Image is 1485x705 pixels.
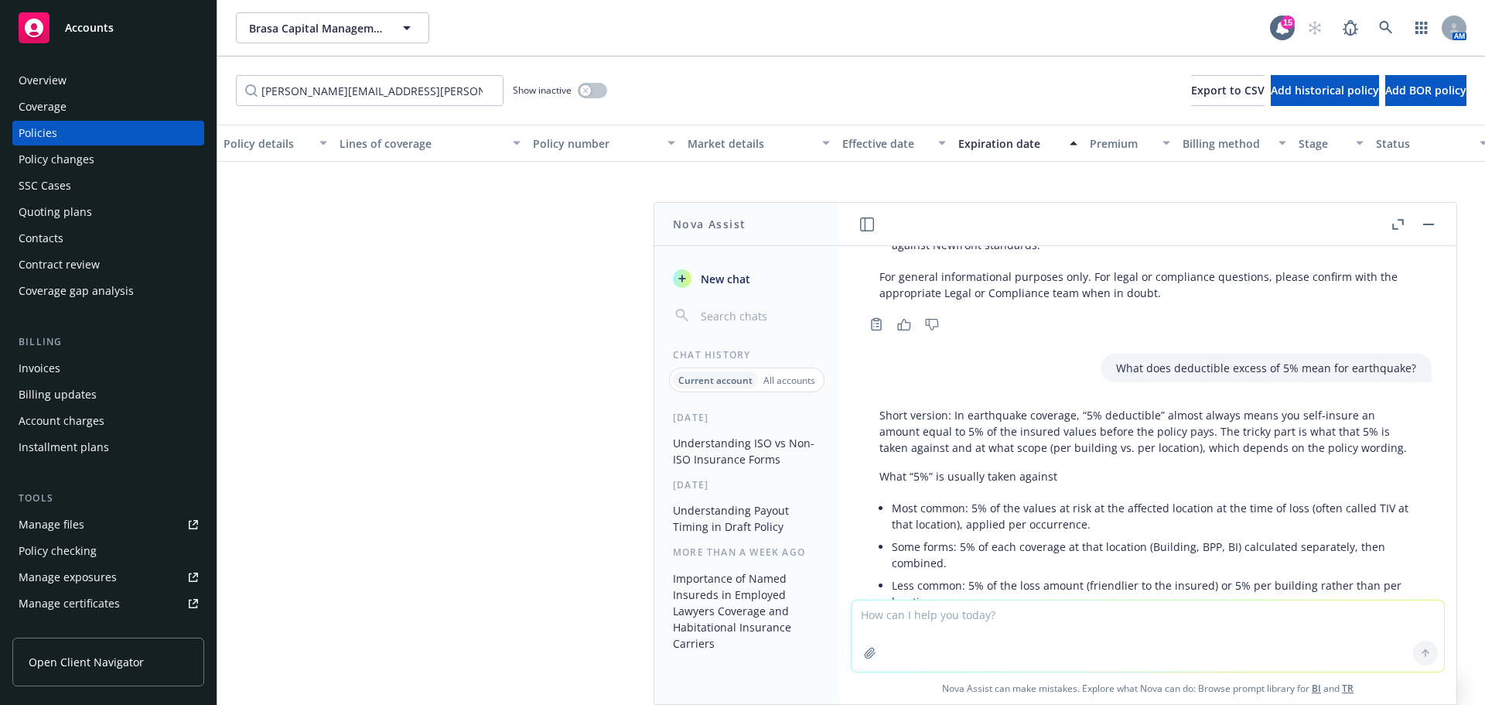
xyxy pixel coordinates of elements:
input: Filter by keyword... [236,75,504,106]
a: Manage exposures [12,565,204,590]
div: Policy changes [19,147,94,172]
span: Export to CSV [1191,83,1265,98]
div: Coverage gap analysis [19,279,134,303]
div: Contacts [19,226,63,251]
div: Policy number [533,135,658,152]
a: Quoting plans [12,200,204,224]
p: All accounts [763,374,815,387]
span: Brasa Capital Management, LLC [249,20,383,36]
button: Market details [681,125,836,162]
div: Installment plans [19,435,109,460]
a: Manage claims [12,618,204,642]
p: What “5%” is usually taken against [879,468,1416,484]
span: Open Client Navigator [29,654,144,670]
div: Account charges [19,409,104,433]
button: Policy number [527,125,681,162]
button: Billing method [1176,125,1292,162]
div: Premium [1090,135,1153,152]
p: For general informational purposes only. For legal or compliance questions, please confirm with t... [879,269,1416,301]
div: SSC Cases [19,173,71,198]
button: Understanding ISO vs Non-ISO Insurance Forms [667,430,827,472]
div: Expiration date [958,135,1060,152]
a: Overview [12,68,204,93]
span: Nova Assist can make mistakes. Explore what Nova can do: Browse prompt library for and [845,672,1450,704]
button: Policy details [217,125,333,162]
a: TR [1342,682,1354,695]
a: Policy checking [12,539,204,563]
a: Policies [12,121,204,145]
div: [DATE] [654,478,839,491]
a: Billing updates [12,382,204,407]
button: Premium [1084,125,1176,162]
a: BI [1312,682,1321,695]
div: 15 [1281,15,1295,29]
button: Importance of Named Insureds in Employed Lawyers Coverage and Habitational Insurance Carriers [667,566,827,656]
button: Effective date [836,125,952,162]
button: Add BOR policy [1385,75,1466,106]
h1: Nova Assist [673,216,746,232]
svg: Copy to clipboard [869,317,883,331]
button: Export to CSV [1191,75,1265,106]
div: Manage certificates [19,591,120,616]
a: Coverage gap analysis [12,279,204,303]
div: Billing updates [19,382,97,407]
a: Coverage [12,94,204,119]
span: Add BOR policy [1385,83,1466,98]
a: Switch app [1406,12,1437,43]
div: Billing [12,334,204,350]
div: Manage claims [19,618,97,642]
div: Effective date [842,135,929,152]
input: Search chats [698,305,821,327]
div: Billing method [1183,135,1269,152]
div: Coverage [19,94,67,119]
div: Invoices [19,356,60,381]
a: Invoices [12,356,204,381]
button: Add historical policy [1271,75,1379,106]
div: Stage [1299,135,1347,152]
p: Short version: In earthquake coverage, “5% deductible” almost always means you self-insure an amo... [879,407,1416,456]
div: More than a week ago [654,546,839,559]
div: Overview [19,68,67,93]
div: Manage files [19,512,84,537]
div: Quoting plans [19,200,92,224]
button: Expiration date [952,125,1084,162]
button: Understanding Payout Timing in Draft Policy [667,498,827,539]
a: Manage certificates [12,591,204,616]
button: Thumbs down [920,313,944,335]
li: Most common: 5% of the values at risk at the affected location at the time of loss (often called ... [892,497,1416,536]
div: Manage exposures [19,565,117,590]
div: Market details [688,135,813,152]
a: Search [1371,12,1401,43]
button: New chat [667,265,827,293]
div: Policies [19,121,57,145]
a: Installment plans [12,435,204,460]
button: Brasa Capital Management, LLC [236,12,429,43]
button: Lines of coverage [333,125,527,162]
div: [DATE] [654,411,839,424]
div: Tools [12,491,204,506]
span: Accounts [65,22,114,34]
a: SSC Cases [12,173,204,198]
span: New chat [698,271,750,287]
div: Chat History [654,348,839,361]
a: Report a Bug [1335,12,1366,43]
a: Manage files [12,512,204,537]
div: Lines of coverage [340,135,504,152]
a: Accounts [12,6,204,50]
a: Contract review [12,252,204,277]
div: Contract review [19,252,100,277]
a: Start snowing [1299,12,1330,43]
a: Policy changes [12,147,204,172]
span: Add historical policy [1271,83,1379,98]
span: Show inactive [513,84,572,97]
p: Current account [678,374,753,387]
a: Account charges [12,409,204,433]
div: Policy checking [19,539,97,563]
div: Policy details [224,135,310,152]
li: Less common: 5% of the loss amount (friendlier to the insured) or 5% per building rather than per... [892,574,1416,613]
a: Contacts [12,226,204,251]
p: What does deductible excess of 5% mean for earthquake? [1116,360,1416,376]
div: Status [1376,135,1470,152]
button: Stage [1292,125,1370,162]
